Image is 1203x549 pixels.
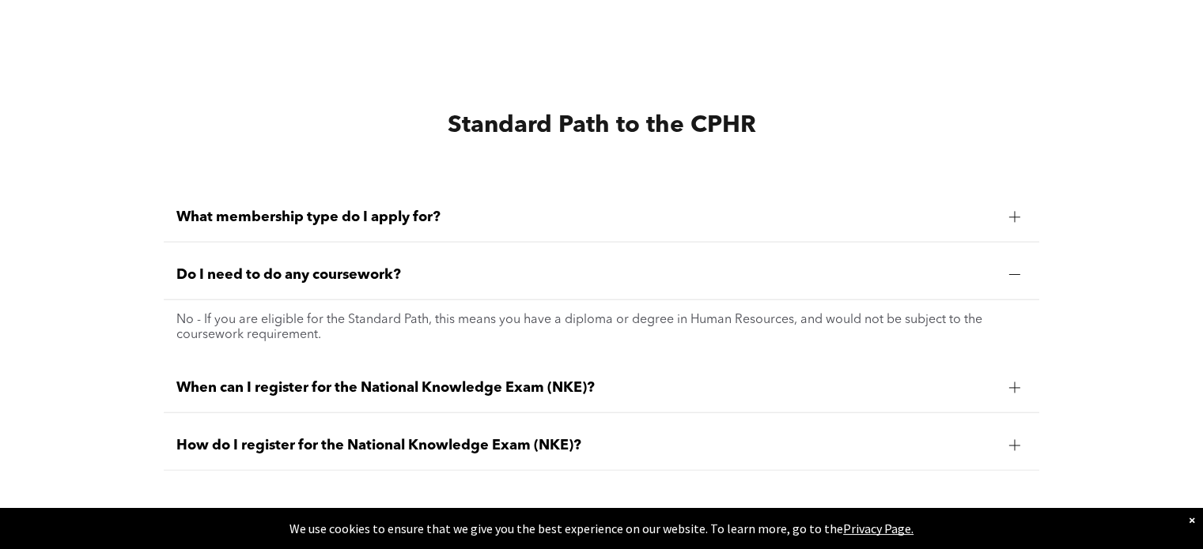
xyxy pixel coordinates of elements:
[176,437,997,454] span: How do I register for the National Knowledge Exam (NKE)?
[176,313,1027,343] p: No - If you are eligible for the Standard Path, this means you have a diploma or degree in Human ...
[1189,512,1195,528] div: Dismiss notification
[176,209,997,226] span: What membership type do I apply for?
[176,266,997,284] span: Do I need to do any coursework?
[176,379,997,397] span: When can I register for the National Knowledge Exam (NKE)?
[447,114,755,137] span: Standard Path to the CPHR
[843,521,914,536] a: Privacy Page.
